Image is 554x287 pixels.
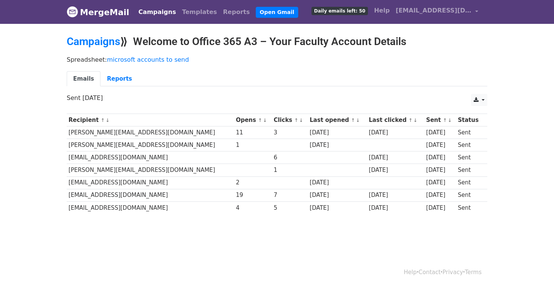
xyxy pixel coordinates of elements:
a: ↑ [443,117,447,123]
th: Last clicked [367,114,424,126]
a: [EMAIL_ADDRESS][DOMAIN_NAME] [393,3,481,21]
div: [DATE] [426,128,454,137]
a: ↓ [263,117,267,123]
div: 4 [236,204,270,212]
td: Sent [456,126,483,139]
a: Help [404,269,417,276]
a: microsoft accounts to send [107,56,189,63]
a: MergeMail [67,4,129,20]
div: [DATE] [310,128,365,137]
td: Sent [456,164,483,176]
div: [DATE] [369,166,423,175]
h2: ⟫ Welcome to Office 365 A3 – Your Faculty Account Details [67,35,487,48]
div: 1 [274,166,306,175]
th: Sent [424,114,456,126]
a: ↓ [105,117,110,123]
a: ↑ [408,117,413,123]
td: Sent [456,151,483,164]
td: Sent [456,176,483,189]
div: [DATE] [426,191,454,200]
a: ↑ [351,117,355,123]
div: [DATE] [310,191,365,200]
a: Emails [67,71,100,87]
th: Status [456,114,483,126]
a: ↓ [413,117,418,123]
div: 19 [236,191,270,200]
td: [EMAIL_ADDRESS][DOMAIN_NAME] [67,201,234,214]
span: [EMAIL_ADDRESS][DOMAIN_NAME] [396,6,471,15]
div: [DATE] [310,178,365,187]
th: Clicks [272,114,308,126]
a: ↑ [294,117,299,123]
td: Sent [456,139,483,151]
a: Help [371,3,393,18]
a: Campaigns [67,35,120,48]
div: 11 [236,128,270,137]
a: ↓ [448,117,452,123]
a: ↑ [101,117,105,123]
span: Daily emails left: 50 [311,7,368,15]
div: [DATE] [426,153,454,162]
p: Sent [DATE] [67,94,487,102]
div: [DATE] [426,141,454,150]
a: ↓ [356,117,360,123]
td: [PERSON_NAME][EMAIL_ADDRESS][DOMAIN_NAME] [67,164,234,176]
td: [PERSON_NAME][EMAIL_ADDRESS][DOMAIN_NAME] [67,126,234,139]
td: [PERSON_NAME][EMAIL_ADDRESS][DOMAIN_NAME] [67,139,234,151]
div: 2 [236,178,270,187]
td: Sent [456,189,483,201]
th: Recipient [67,114,234,126]
div: [DATE] [369,128,423,137]
img: MergeMail logo [67,6,78,17]
td: Sent [456,201,483,214]
a: ↓ [299,117,303,123]
div: 6 [274,153,306,162]
a: ↑ [258,117,262,123]
a: Templates [179,5,220,20]
div: 1 [236,141,270,150]
div: 5 [274,204,306,212]
div: [DATE] [369,191,423,200]
div: 3 [274,128,306,137]
div: 7 [274,191,306,200]
div: [DATE] [426,178,454,187]
div: [DATE] [310,141,365,150]
div: [DATE] [310,204,365,212]
td: [EMAIL_ADDRESS][DOMAIN_NAME] [67,151,234,164]
div: [DATE] [369,204,423,212]
td: [EMAIL_ADDRESS][DOMAIN_NAME] [67,189,234,201]
a: Privacy [443,269,463,276]
a: Reports [100,71,138,87]
td: [EMAIL_ADDRESS][DOMAIN_NAME] [67,176,234,189]
a: Contact [419,269,441,276]
div: [DATE] [426,204,454,212]
a: Campaigns [135,5,179,20]
div: [DATE] [426,166,454,175]
a: Reports [220,5,253,20]
div: [DATE] [369,153,423,162]
a: Terms [465,269,482,276]
th: Last opened [308,114,367,126]
p: Spreadsheet: [67,56,487,64]
a: Open Gmail [256,7,298,18]
th: Opens [234,114,272,126]
a: Daily emails left: 50 [308,3,371,18]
